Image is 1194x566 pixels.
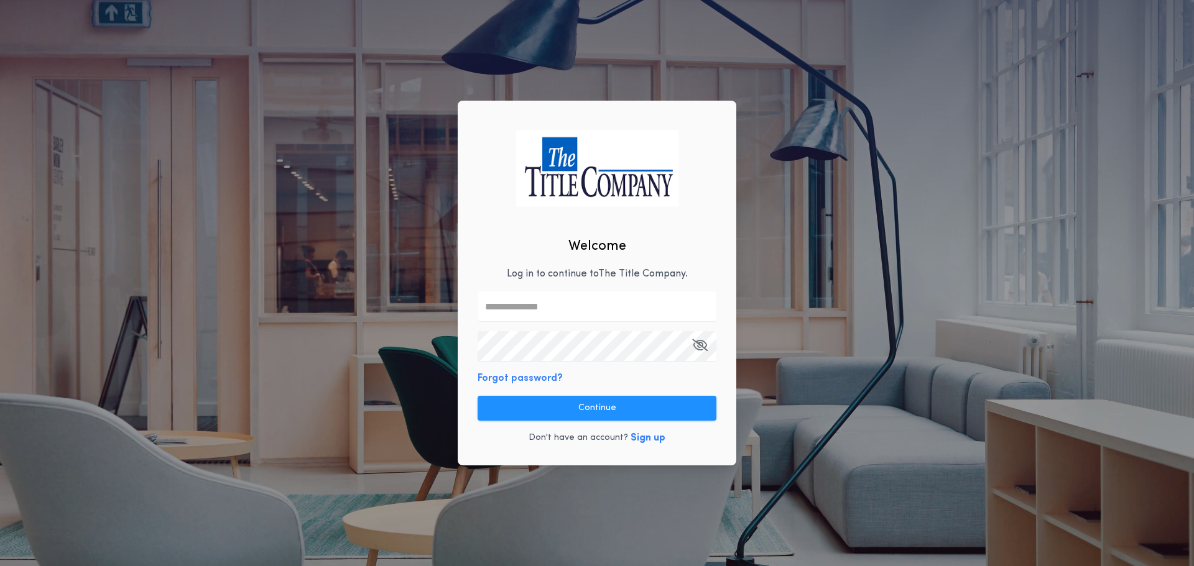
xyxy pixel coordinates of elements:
[478,396,716,421] button: Continue
[568,236,626,257] h2: Welcome
[631,431,665,445] button: Sign up
[507,267,688,281] p: Log in to continue to The Title Company .
[529,432,628,444] p: Don't have an account?
[478,371,563,386] button: Forgot password?
[516,130,678,206] img: logo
